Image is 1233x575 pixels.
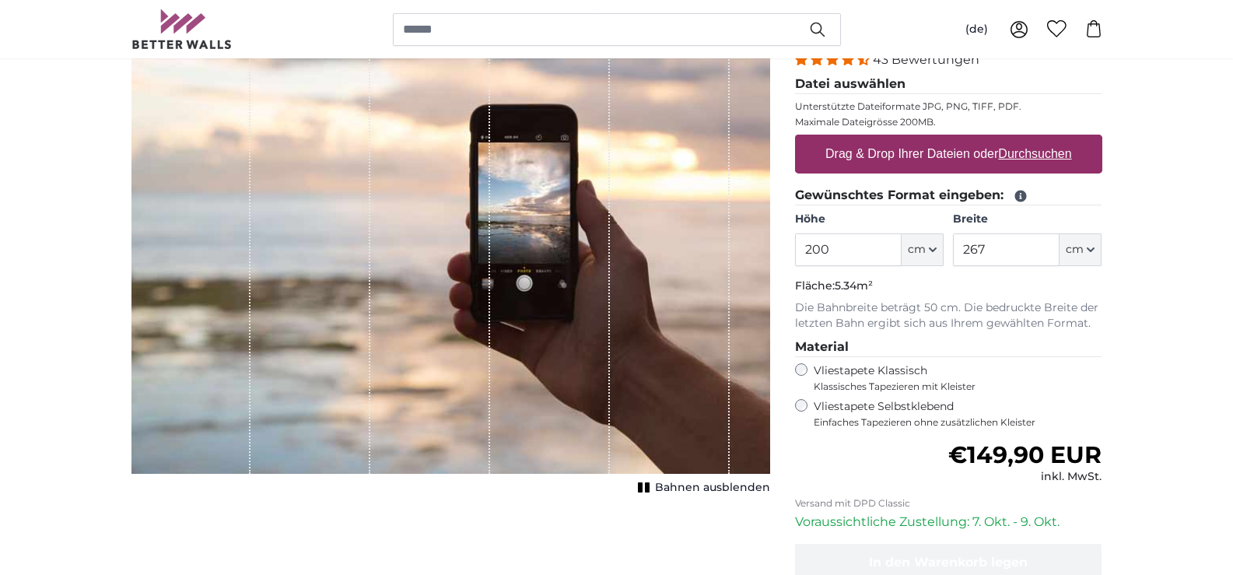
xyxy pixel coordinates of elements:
img: Betterwalls [131,9,233,49]
button: cm [1060,233,1102,266]
label: Vliestapete Klassisch [814,363,1089,393]
span: 4.40 stars [795,52,873,67]
div: inkl. MwSt. [948,469,1102,485]
span: €149,90 EUR [948,440,1102,469]
span: 5.34m² [835,279,873,293]
label: Vliestapete Selbstklebend [814,399,1102,429]
p: Fläche: [795,279,1102,294]
span: cm [908,242,926,258]
span: 43 Bewertungen [873,52,979,67]
legend: Gewünschtes Format eingeben: [795,186,1102,205]
p: Die Bahnbreite beträgt 50 cm. Die bedruckte Breite der letzten Bahn ergibt sich aus Ihrem gewählt... [795,300,1102,331]
span: In den Warenkorb legen [869,555,1028,570]
p: Unterstützte Dateiformate JPG, PNG, TIFF, PDF. [795,100,1102,113]
span: Einfaches Tapezieren ohne zusätzlichen Kleister [814,416,1102,429]
label: Breite [953,212,1102,227]
label: Höhe [795,212,944,227]
p: Voraussichtliche Zustellung: 7. Okt. - 9. Okt. [795,513,1102,531]
span: Klassisches Tapezieren mit Kleister [814,380,1089,393]
span: Bahnen ausblenden [655,480,770,496]
p: Versand mit DPD Classic [795,497,1102,510]
u: Durchsuchen [998,147,1071,160]
legend: Material [795,338,1102,357]
label: Drag & Drop Ihrer Dateien oder [819,138,1078,170]
p: Maximale Dateigrösse 200MB. [795,116,1102,128]
span: cm [1066,242,1084,258]
button: (de) [953,16,1000,44]
button: cm [902,233,944,266]
button: Bahnen ausblenden [633,477,770,499]
legend: Datei auswählen [795,75,1102,94]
